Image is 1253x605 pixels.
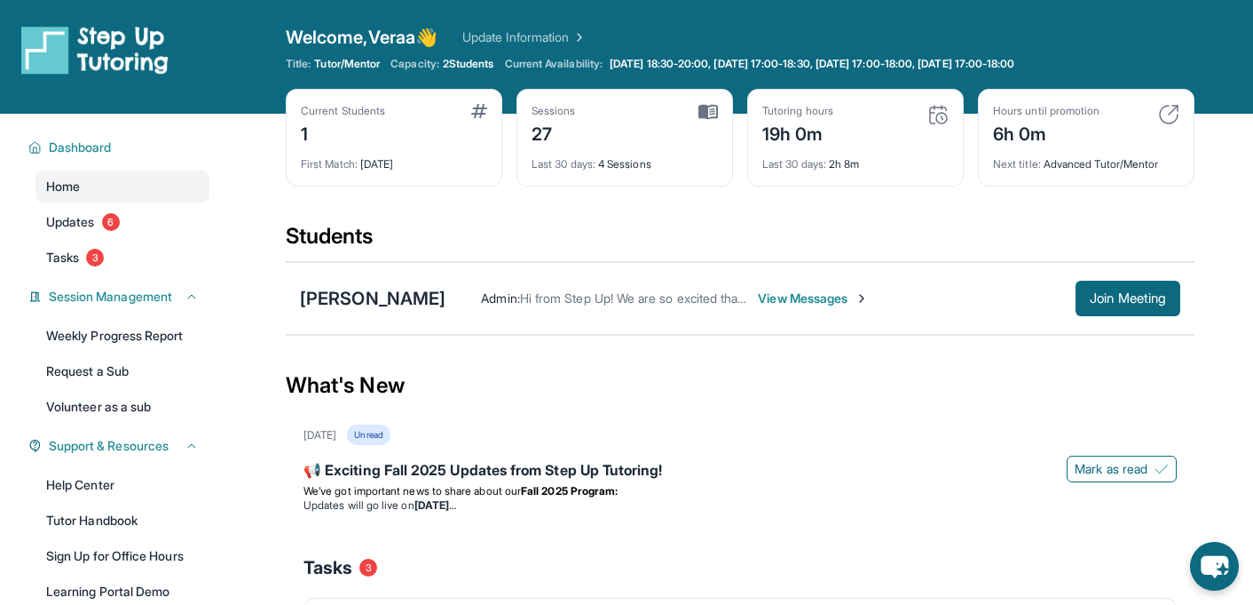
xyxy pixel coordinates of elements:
[42,437,199,455] button: Support & Resources
[443,57,494,71] span: 2 Students
[303,555,352,580] span: Tasks
[86,249,104,267] span: 3
[1090,293,1166,304] span: Join Meeting
[301,157,358,171] span: First Match :
[1075,460,1147,478] span: Mark as read
[927,104,949,125] img: card
[532,118,576,147] div: 27
[301,104,385,118] div: Current Students
[347,425,390,445] div: Unread
[993,118,1099,147] div: 6h 0m
[390,57,439,71] span: Capacity:
[49,437,169,455] span: Support & Resources
[505,57,603,71] span: Current Availability:
[481,291,519,306] span: Admin :
[35,206,209,238] a: Updates6
[606,57,1018,71] a: [DATE] 18:30-20:00, [DATE] 17:00-18:30, [DATE] 17:00-18:00, [DATE] 17:00-18:00
[762,147,949,171] div: 2h 8m
[21,25,169,75] img: logo
[46,178,80,195] span: Home
[762,104,833,118] div: Tutoring hours
[762,118,833,147] div: 19h 0m
[532,147,718,171] div: 4 Sessions
[301,118,385,147] div: 1
[314,57,380,71] span: Tutor/Mentor
[532,104,576,118] div: Sessions
[762,157,826,171] span: Last 30 days :
[35,391,209,423] a: Volunteer as a sub
[414,498,456,512] strong: [DATE]
[993,147,1179,171] div: Advanced Tutor/Mentor
[286,346,1194,425] div: What's New
[1067,456,1177,482] button: Mark as read
[855,291,869,306] img: Chevron-Right
[102,213,120,231] span: 6
[35,355,209,387] a: Request a Sub
[303,498,1177,513] li: Updates will go live on
[49,139,112,156] span: Dashboard
[569,28,587,46] img: Chevron Right
[521,484,618,498] strong: Fall 2025 Program:
[49,288,172,306] span: Session Management
[300,286,445,311] div: [PERSON_NAME]
[462,28,587,46] a: Update Information
[46,213,95,231] span: Updates
[286,222,1194,261] div: Students
[698,104,718,120] img: card
[303,484,521,498] span: We’ve got important news to share about our
[42,139,199,156] button: Dashboard
[286,25,437,50] span: Welcome, Veraa 👋
[471,104,487,118] img: card
[1190,542,1239,591] button: chat-button
[359,559,377,577] span: 3
[35,171,209,203] a: Home
[35,320,209,352] a: Weekly Progress Report
[35,242,209,274] a: Tasks3
[758,290,869,307] span: View Messages
[532,157,595,171] span: Last 30 days :
[1154,462,1169,476] img: Mark as read
[35,469,209,501] a: Help Center
[1158,104,1179,125] img: card
[46,249,79,267] span: Tasks
[993,157,1041,171] span: Next title :
[35,540,209,572] a: Sign Up for Office Hours
[286,57,311,71] span: Title:
[993,104,1099,118] div: Hours until promotion
[35,505,209,537] a: Tutor Handbook
[303,428,336,442] div: [DATE]
[1076,281,1180,316] button: Join Meeting
[610,57,1014,71] span: [DATE] 18:30-20:00, [DATE] 17:00-18:30, [DATE] 17:00-18:00, [DATE] 17:00-18:00
[303,459,1177,484] div: 📢 Exciting Fall 2025 Updates from Step Up Tutoring!
[301,147,487,171] div: [DATE]
[42,288,199,306] button: Session Management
